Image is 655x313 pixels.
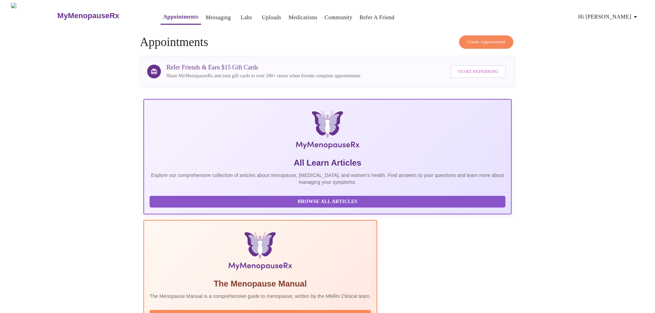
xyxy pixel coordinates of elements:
img: MyMenopauseRx Logo [11,3,56,29]
p: Share MyMenopauseRx and earn gift cards to over 200+ stores when friends complete appointments [166,72,360,79]
span: Create Appointment [467,38,505,46]
a: Medications [288,13,317,22]
a: MyMenopauseRx [56,4,146,28]
button: Uploads [259,11,284,24]
a: Start Referring [449,62,508,81]
h3: MyMenopauseRx [57,11,119,20]
span: Browse All Articles [156,198,499,206]
h5: All Learn Articles [150,157,505,168]
button: Browse All Articles [150,196,505,208]
h4: Appointments [140,35,515,49]
button: Community [322,11,355,24]
p: Explore our comprehensive collection of articles about menopause, [MEDICAL_DATA], and women's hea... [150,172,505,186]
button: Refer a Friend [357,11,397,24]
button: Hi [PERSON_NAME] [576,10,642,24]
button: Create Appointment [459,35,513,49]
a: Community [325,13,352,22]
a: Appointments [163,12,198,22]
img: Menopause Manual [185,232,336,273]
p: The Menopause Manual is a comprehensive guide to menopause, written by the MMRx Clinical team. [150,293,371,300]
a: Refer a Friend [360,13,395,22]
span: Start Referring [458,68,499,76]
h5: The Menopause Manual [150,278,371,289]
a: Uploads [262,13,281,22]
button: Appointments [161,10,201,25]
a: Browse All Articles [150,198,507,204]
button: Labs [235,11,257,24]
button: Medications [286,11,320,24]
a: Labs [241,13,252,22]
h3: Refer Friends & Earn $15 Gift Cards [166,64,360,71]
span: Hi [PERSON_NAME] [578,12,640,22]
a: Messaging [206,13,231,22]
button: Start Referring [450,65,506,78]
img: MyMenopauseRx Logo [205,111,450,152]
button: Messaging [203,11,233,24]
